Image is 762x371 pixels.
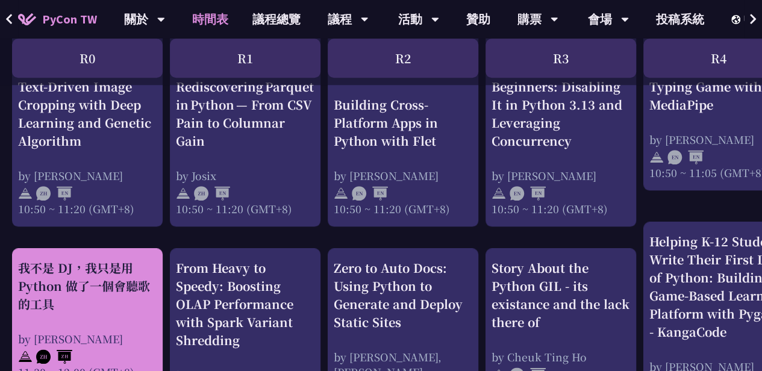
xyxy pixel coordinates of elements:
[176,201,314,216] div: 10:50 ~ 11:20 (GMT+8)
[18,349,33,364] img: svg+xml;base64,PHN2ZyB4bWxucz0iaHR0cDovL3d3dy53My5vcmcvMjAwMC9zdmciIHdpZHRoPSIyNCIgaGVpZ2h0PSIyNC...
[194,186,230,201] img: ZHEN.371966e.svg
[18,13,36,25] img: Home icon of PyCon TW 2025
[176,78,314,150] div: Rediscovering Parquet in Python — From CSV Pain to Columnar Gain
[170,39,320,78] div: R1
[731,15,743,24] img: Locale Icon
[510,186,546,201] img: ENEN.5a408d1.svg
[18,331,157,346] div: by [PERSON_NAME]
[6,4,109,34] a: PyCon TW
[334,186,348,201] img: svg+xml;base64,PHN2ZyB4bWxucz0iaHR0cDovL3d3dy53My5vcmcvMjAwMC9zdmciIHdpZHRoPSIyNCIgaGVpZ2h0PSIyNC...
[328,39,478,78] div: R2
[334,42,472,162] a: Building Cross-Platform Apps in Python with Flet by [PERSON_NAME] 10:50 ~ 11:20 (GMT+8)
[334,259,472,331] div: Zero to Auto Docs: Using Python to Generate and Deploy Static Sites
[176,168,314,183] div: by Josix
[176,186,190,201] img: svg+xml;base64,PHN2ZyB4bWxucz0iaHR0cDovL3d3dy53My5vcmcvMjAwMC9zdmciIHdpZHRoPSIyNCIgaGVpZ2h0PSIyNC...
[18,259,157,313] div: 我不是 DJ，我只是用 Python 做了一個會聽歌的工具
[492,168,630,183] div: by [PERSON_NAME]
[334,96,472,150] div: Building Cross-Platform Apps in Python with Flet
[492,186,506,201] img: svg+xml;base64,PHN2ZyB4bWxucz0iaHR0cDovL3d3dy53My5vcmcvMjAwMC9zdmciIHdpZHRoPSIyNCIgaGVpZ2h0PSIyNC...
[334,168,472,183] div: by [PERSON_NAME]
[492,349,630,364] div: by Cheuk Ting Ho
[18,42,157,180] a: Text-Driven Image Cropping with Deep Learning and Genetic Algorithm by [PERSON_NAME] 10:50 ~ 11:2...
[18,78,157,150] div: Text-Driven Image Cropping with Deep Learning and Genetic Algorithm
[176,259,314,349] div: From Heavy to Speedy: Boosting OLAP Performance with Spark Variant Shredding
[42,10,97,28] span: PyCon TW
[352,186,388,201] img: ENEN.5a408d1.svg
[12,39,163,78] div: R0
[18,186,33,201] img: svg+xml;base64,PHN2ZyB4bWxucz0iaHR0cDovL3d3dy53My5vcmcvMjAwMC9zdmciIHdpZHRoPSIyNCIgaGVpZ2h0PSIyNC...
[492,42,630,150] div: An Introduction to the GIL for Python Beginners: Disabling It in Python 3.13 and Leveraging Concu...
[18,168,157,183] div: by [PERSON_NAME]
[36,186,72,201] img: ZHEN.371966e.svg
[492,42,630,216] a: An Introduction to the GIL for Python Beginners: Disabling It in Python 3.13 and Leveraging Concu...
[486,39,636,78] div: R3
[492,201,630,216] div: 10:50 ~ 11:20 (GMT+8)
[18,201,157,216] div: 10:50 ~ 11:20 (GMT+8)
[36,349,72,364] img: ZHZH.38617ef.svg
[334,201,472,216] div: 10:50 ~ 11:20 (GMT+8)
[492,259,630,331] div: Story About the Python GIL - its existance and the lack there of
[176,42,314,180] a: Rediscovering Parquet in Python — From CSV Pain to Columnar Gain by Josix 10:50 ~ 11:20 (GMT+8)
[667,150,704,164] img: ENEN.5a408d1.svg
[649,150,664,164] img: svg+xml;base64,PHN2ZyB4bWxucz0iaHR0cDovL3d3dy53My5vcmcvMjAwMC9zdmciIHdpZHRoPSIyNCIgaGVpZ2h0PSIyNC...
